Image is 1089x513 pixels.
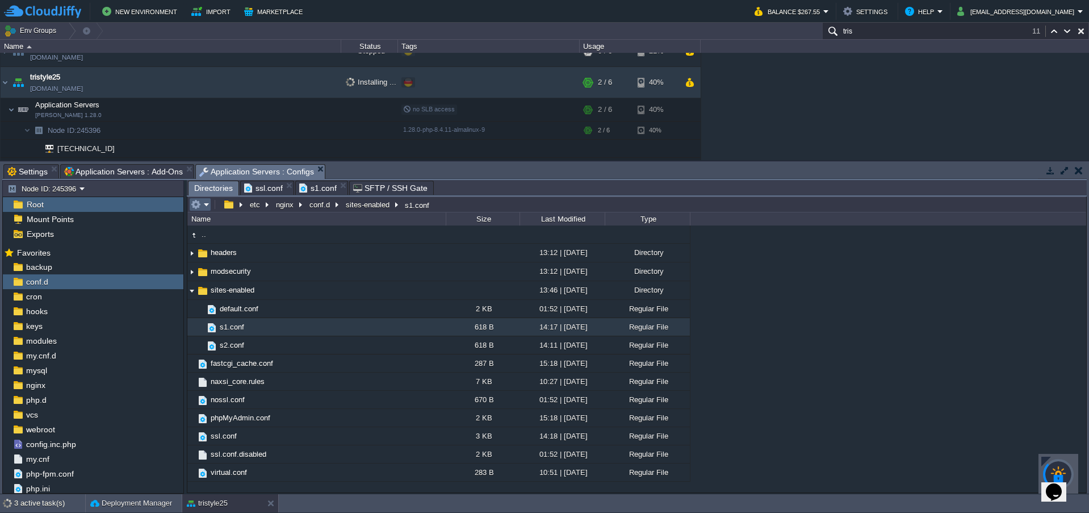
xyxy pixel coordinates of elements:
img: AMDAwAAAACH5BAEAAAAALAAAAAABAAEAAAICRAEAOw== [187,464,196,481]
a: virtual.conf [209,468,249,477]
button: conf.d [308,199,333,210]
div: 01:52 | [DATE] [520,391,605,408]
a: [DOMAIN_NAME] [30,83,83,94]
div: 40% [638,98,675,121]
div: 2 / 6 [598,122,610,139]
img: AMDAwAAAACH5BAEAAAAALAAAAAABAAEAAAICRAEAOw== [196,467,209,479]
a: Exports [24,229,56,239]
a: nginx [24,380,47,390]
span: Application Servers [34,100,101,110]
span: headers [209,248,238,257]
img: AMDAwAAAACH5BAEAAAAALAAAAAABAAEAAAICRAEAOw== [187,445,196,463]
div: Name [189,212,446,226]
div: 10:51 | [DATE] [520,464,605,481]
img: AMDAwAAAACH5BAEAAAAALAAAAAABAAEAAAICRAEAOw== [187,391,196,408]
div: 2 KB [446,445,520,463]
span: my.cnf.d [24,351,58,361]
div: 14:11 | [DATE] [520,336,605,354]
div: Name [1,40,341,53]
div: Regular File [605,409,690,427]
div: 13:12 | [DATE] [520,244,605,261]
a: Application Servers[PERSON_NAME] 1.28.0 [34,101,101,109]
div: Type [606,212,690,226]
div: Directory [605,244,690,261]
span: [TECHNICAL_ID] [56,140,116,157]
span: s1.conf [299,181,337,195]
img: AMDAwAAAACH5BAEAAAAALAAAAAABAAEAAAICRAEAOw== [15,98,31,121]
div: 3 KB [446,427,520,445]
span: default.conf [218,304,260,314]
a: cron [24,291,44,302]
img: AMDAwAAAACH5BAEAAAAALAAAAAABAAEAAAICRAEAOw== [8,98,15,121]
div: Regular File [605,373,690,390]
img: AMDAwAAAACH5BAEAAAAALAAAAAABAAEAAAICRAEAOw== [1,67,10,98]
img: AMDAwAAAACH5BAEAAAAALAAAAAABAAEAAAICRAEAOw== [206,303,218,316]
div: Regular File [605,445,690,463]
span: Favorites [15,248,52,258]
div: Status [342,40,397,53]
a: phpMyAdmin.conf [209,413,272,423]
a: keys [24,321,44,331]
a: Mount Points [24,214,76,224]
div: s1.conf [402,200,429,210]
a: Favorites [15,248,52,257]
img: AMDAwAAAACH5BAEAAAAALAAAAAABAAEAAAICRAEAOw== [187,427,196,445]
a: php-fpm.conf [24,469,76,479]
button: Deployment Manager [90,498,172,509]
div: Usage [580,40,700,53]
span: SFTP / SSH Gate [353,181,428,195]
span: php.d [24,395,48,405]
span: 1.28.0-php-8.4.11-almalinux-9 [403,126,485,133]
img: AMDAwAAAACH5BAEAAAAALAAAAAABAAEAAAICRAEAOw== [196,247,209,260]
a: fastcgi_cache.conf [209,358,275,368]
span: tristyle25 [30,72,60,83]
button: [EMAIL_ADDRESS][DOMAIN_NAME] [957,5,1078,18]
div: Last Modified [521,212,605,226]
div: Regular File [605,427,690,445]
a: Node ID:245396 [47,126,102,135]
span: sites-enabled [209,285,256,295]
div: 01:52 | [DATE] [520,300,605,318]
span: Root [24,199,45,210]
button: Node ID: 245396 [7,183,79,194]
img: AMDAwAAAACH5BAEAAAAALAAAAAABAAEAAAICRAEAOw== [196,285,209,297]
span: no SLB access [403,106,455,112]
img: AMDAwAAAACH5BAEAAAAALAAAAAABAAEAAAICRAEAOw== [187,373,196,390]
span: ssl.conf.disabled [209,449,268,459]
span: config.inc.php [24,439,78,449]
span: ssl.conf [209,431,238,441]
span: vcs [24,410,40,420]
a: my.cnf [24,454,51,464]
a: webroot [24,424,57,435]
span: Application Servers : Add-Ons [64,165,183,178]
div: Directory [605,262,690,280]
img: AMDAwAAAACH5BAEAAAAALAAAAAABAAEAAAICRAEAOw== [196,412,209,425]
div: 14:17 | [DATE] [520,318,605,336]
input: Click to enter the path [187,197,1086,212]
span: 245396 [47,126,102,135]
div: 670 B [446,391,520,408]
a: s2.conf [218,340,246,350]
span: php.ini [24,483,52,494]
img: AMDAwAAAACH5BAEAAAAALAAAAAABAAEAAAICRAEAOw== [31,158,37,176]
div: Size [447,212,520,226]
a: modsecurity [209,266,253,276]
span: Installing ... [346,78,396,86]
span: modules [24,336,58,346]
div: Regular File [605,391,690,408]
button: Import [191,5,234,18]
a: s1.conf [218,322,246,332]
div: Regular File [605,464,690,481]
div: Regular File [605,354,690,372]
a: backup [24,262,54,272]
div: 3 active task(s) [14,494,85,512]
div: 40% [638,67,675,98]
span: nossl.conf [209,395,246,404]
